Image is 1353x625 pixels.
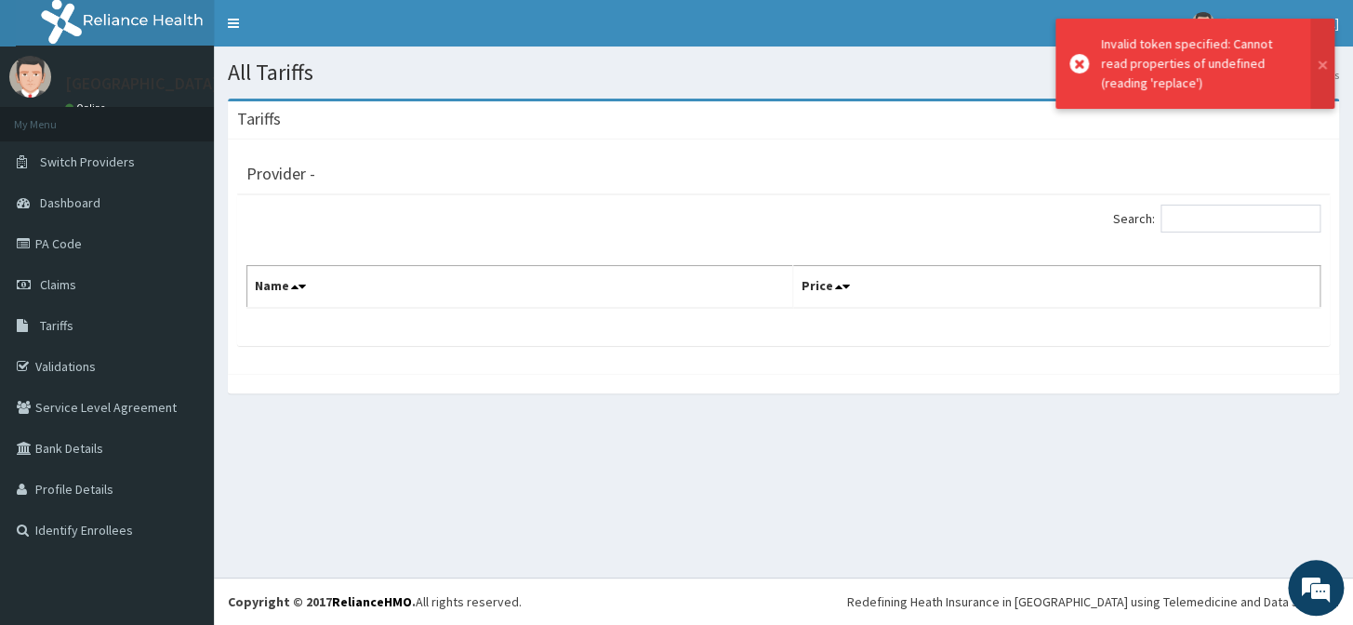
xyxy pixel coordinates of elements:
a: RelianceHMO [332,593,412,610]
strong: Copyright © 2017 . [228,593,416,610]
img: User Image [9,56,51,98]
h3: Tariffs [237,111,281,127]
a: Online [65,101,110,114]
th: Price [793,266,1320,309]
span: Tariffs [40,317,73,334]
div: Invalid token specified: Cannot read properties of undefined (reading 'replace') [1101,34,1293,93]
span: Claims [40,276,76,293]
input: Search: [1161,205,1320,233]
h3: Provider - [246,166,315,182]
th: Name [247,266,793,309]
img: User Image [1191,12,1214,35]
div: Redefining Heath Insurance in [GEOGRAPHIC_DATA] using Telemedicine and Data Science! [847,592,1339,611]
p: [GEOGRAPHIC_DATA] [65,75,219,92]
span: Switch Providers [40,153,135,170]
span: [GEOGRAPHIC_DATA] [1226,15,1339,32]
label: Search: [1113,205,1320,233]
footer: All rights reserved. [214,578,1353,625]
span: Dashboard [40,194,100,211]
h1: All Tariffs [228,60,1339,85]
